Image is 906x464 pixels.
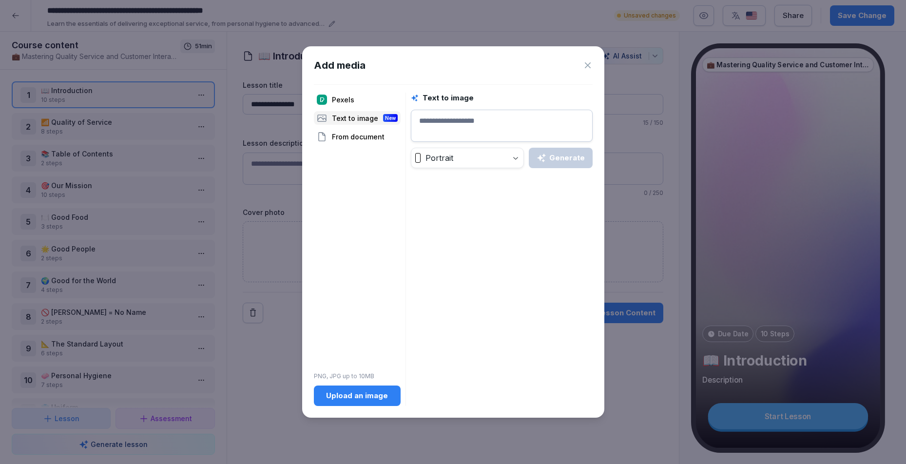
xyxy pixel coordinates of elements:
div: From document [314,130,401,143]
h1: Text to image [423,93,474,104]
div: Pexels [314,93,401,106]
img: pexels.png [317,95,327,105]
div: New [383,114,398,122]
button: Upload an image [314,386,401,406]
div: Generate [537,153,585,163]
div: Text to image [314,111,401,125]
div: Upload an image [322,390,393,401]
h1: Add media [314,58,366,73]
button: Generate [529,148,593,168]
p: PNG, JPG up to 10MB [314,372,401,381]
